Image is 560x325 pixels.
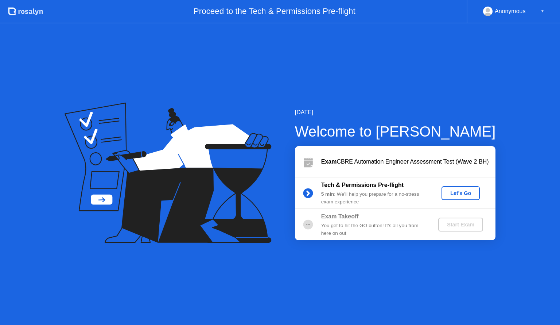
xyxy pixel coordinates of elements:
div: : We’ll help you prepare for a no-stress exam experience [321,191,426,206]
div: ▼ [541,7,544,16]
div: Anonymous [495,7,526,16]
div: Welcome to [PERSON_NAME] [295,121,496,142]
button: Let's Go [442,186,480,200]
button: Start Exam [438,218,483,232]
b: Tech & Permissions Pre-flight [321,182,404,188]
div: CBRE Automation Engineer Assessment Test (Wave 2 BH) [321,157,495,166]
div: You get to hit the GO button! It’s all you from here on out [321,222,426,237]
b: 5 min [321,191,334,197]
div: [DATE] [295,108,496,117]
div: Let's Go [444,190,477,196]
div: Start Exam [441,222,480,227]
b: Exam [321,158,337,165]
b: Exam Takeoff [321,213,359,219]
